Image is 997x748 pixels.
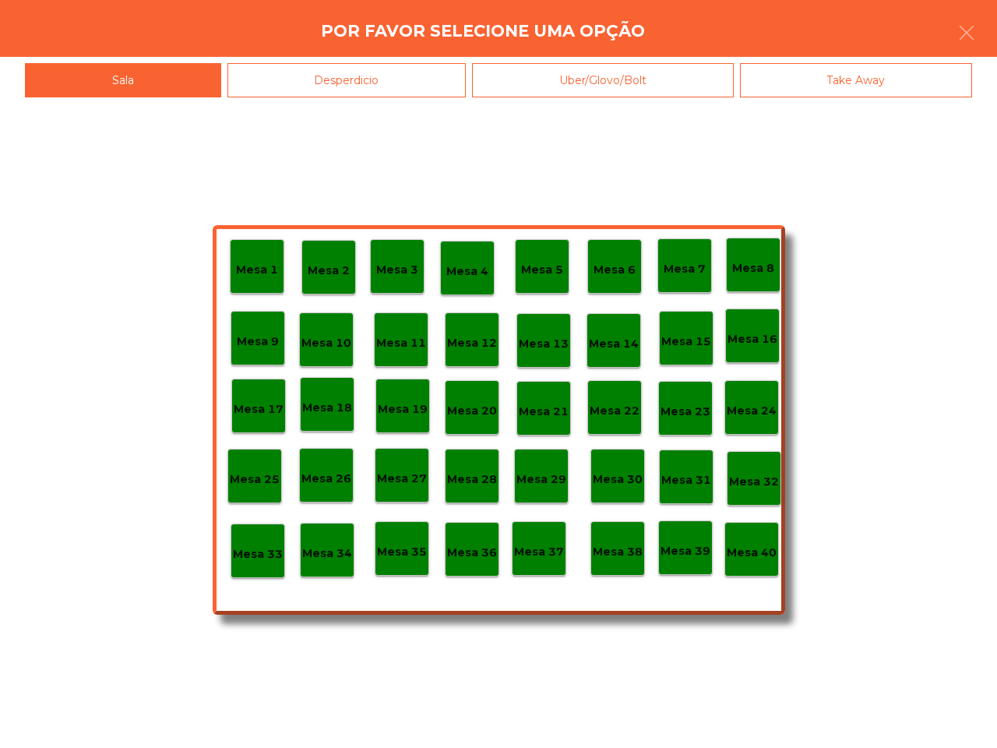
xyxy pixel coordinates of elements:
[377,543,427,561] p: Mesa 35
[446,263,488,280] p: Mesa 4
[302,399,352,417] p: Mesa 18
[472,63,734,98] div: Uber/Glovo/Bolt
[378,400,428,418] p: Mesa 19
[727,330,777,348] p: Mesa 16
[732,259,774,277] p: Mesa 8
[521,261,563,279] p: Mesa 5
[519,403,569,421] p: Mesa 21
[447,402,497,420] p: Mesa 20
[321,19,645,43] h4: Por favor selecione uma opção
[25,63,221,98] div: Sala
[447,334,497,352] p: Mesa 12
[308,262,350,280] p: Mesa 2
[727,544,777,562] p: Mesa 40
[661,471,711,489] p: Mesa 31
[516,471,566,489] p: Mesa 29
[447,544,497,562] p: Mesa 36
[301,334,351,352] p: Mesa 10
[237,333,279,351] p: Mesa 9
[447,471,497,489] p: Mesa 28
[740,63,973,98] div: Take Away
[729,473,779,491] p: Mesa 32
[376,261,418,279] p: Mesa 3
[593,543,643,561] p: Mesa 38
[236,261,278,279] p: Mesa 1
[727,402,777,420] p: Mesa 24
[593,471,643,489] p: Mesa 30
[661,403,710,421] p: Mesa 23
[376,334,426,352] p: Mesa 11
[230,471,280,489] p: Mesa 25
[514,543,564,561] p: Mesa 37
[594,261,636,279] p: Mesa 6
[301,470,351,488] p: Mesa 26
[519,335,569,353] p: Mesa 13
[661,333,711,351] p: Mesa 15
[227,63,467,98] div: Desperdicio
[377,470,427,488] p: Mesa 27
[664,260,706,278] p: Mesa 7
[302,545,352,563] p: Mesa 34
[233,545,283,563] p: Mesa 33
[661,542,710,560] p: Mesa 39
[590,402,639,420] p: Mesa 22
[234,400,284,418] p: Mesa 17
[589,335,639,353] p: Mesa 14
